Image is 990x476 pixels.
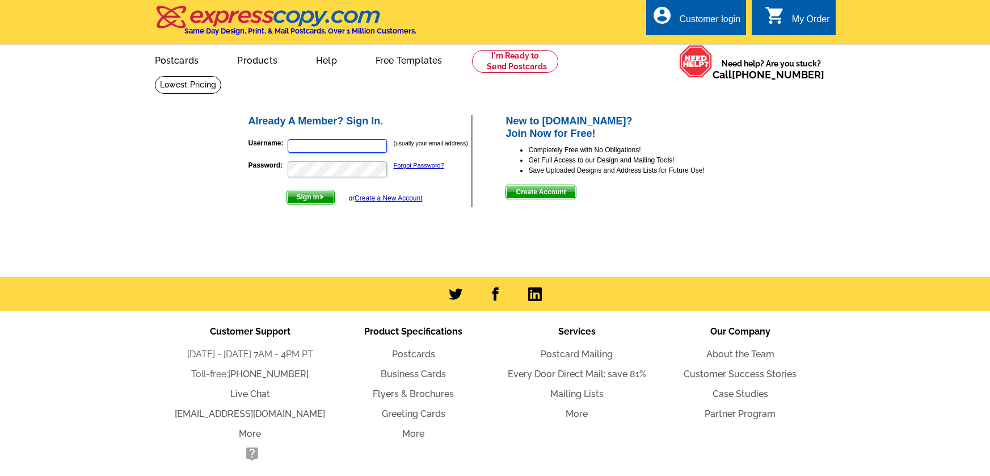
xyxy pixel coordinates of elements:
[230,389,270,399] a: Live Chat
[765,12,830,27] a: shopping_cart My Order
[319,194,325,199] img: button-next-arrow-white.png
[248,115,471,128] h2: Already A Member? Sign In.
[394,140,468,147] small: (usually your email address)
[679,14,740,30] div: Customer login
[566,408,588,419] a: More
[528,165,743,176] li: Save Uploaded Designs and Address Lists for Future Use!
[373,389,454,399] a: Flyers & Brochures
[210,326,290,337] span: Customer Support
[287,190,335,204] button: Sign In
[392,349,435,360] a: Postcards
[505,115,743,140] h2: New to [DOMAIN_NAME]? Join Now for Free!
[219,46,296,73] a: Products
[541,349,613,360] a: Postcard Mailing
[348,193,422,203] div: or
[184,27,416,35] h4: Same Day Design, Print, & Mail Postcards. Over 1 Million Customers.
[713,58,830,81] span: Need help? Are you stuck?
[652,5,672,26] i: account_circle
[508,369,646,379] a: Every Door Direct Mail: save 81%
[287,190,334,204] span: Sign In
[684,369,797,379] a: Customer Success Stories
[248,160,287,170] label: Password:
[298,46,355,73] a: Help
[528,155,743,165] li: Get Full Access to our Design and Mailing Tools!
[705,408,776,419] a: Partner Program
[528,145,743,155] li: Completely Free with No Obligations!
[239,428,261,439] a: More
[710,326,770,337] span: Our Company
[248,138,287,148] label: Username:
[732,69,824,81] a: [PHONE_NUMBER]
[355,194,422,202] a: Create a New Account
[168,348,332,361] li: [DATE] - [DATE] 7AM - 4PM PT
[228,369,309,379] a: [PHONE_NUMBER]
[357,46,461,73] a: Free Templates
[381,369,446,379] a: Business Cards
[394,162,444,169] a: Forgot Password?
[382,408,445,419] a: Greeting Cards
[168,368,332,381] li: Toll-free:
[652,12,740,27] a: account_circle Customer login
[558,326,596,337] span: Services
[175,408,325,419] a: [EMAIL_ADDRESS][DOMAIN_NAME]
[506,185,575,199] span: Create Account
[713,389,768,399] a: Case Studies
[402,428,424,439] a: More
[706,349,774,360] a: About the Team
[792,14,830,30] div: My Order
[364,326,462,337] span: Product Specifications
[137,46,217,73] a: Postcards
[765,5,785,26] i: shopping_cart
[550,389,604,399] a: Mailing Lists
[155,14,416,35] a: Same Day Design, Print, & Mail Postcards. Over 1 Million Customers.
[505,185,576,199] button: Create Account
[713,69,824,81] span: Call
[679,45,713,78] img: help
